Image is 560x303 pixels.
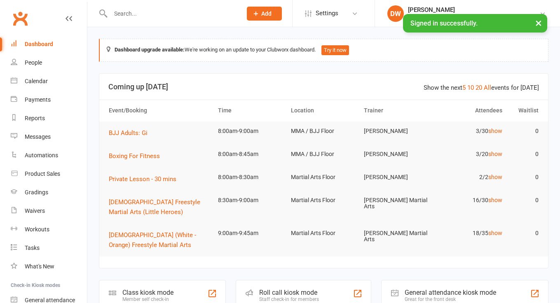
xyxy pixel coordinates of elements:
button: × [531,14,546,32]
div: Calendar [25,78,48,84]
a: Waivers [11,202,87,220]
div: Staff check-in for members [259,296,319,302]
td: 0 [506,145,542,164]
div: People [25,59,42,66]
strong: Dashboard upgrade available: [115,47,185,53]
div: DW [387,5,404,22]
button: Add [247,7,282,21]
span: Settings [316,4,338,23]
span: [DEMOGRAPHIC_DATA] (White - Orange) Freestyle Martial Arts [109,231,196,249]
td: [PERSON_NAME] [360,145,433,164]
td: Martial Arts Floor [287,191,360,210]
div: Great for the front desk [405,296,496,302]
a: All [484,84,491,91]
a: People [11,54,87,72]
a: show [488,230,502,236]
th: Attendees [433,100,506,121]
div: Gradings [25,189,48,196]
button: [DEMOGRAPHIC_DATA] (White - Orange) Freestyle Martial Arts [109,230,211,250]
td: 8:00am-9:00am [214,121,287,141]
td: [PERSON_NAME] [360,121,433,141]
td: 2/2 [433,168,506,187]
a: 5 [462,84,466,91]
a: 20 [476,84,482,91]
td: 0 [506,168,542,187]
td: 0 [506,224,542,243]
a: What's New [11,257,87,276]
a: show [488,128,502,134]
a: Calendar [11,72,87,91]
td: Martial Arts Floor [287,168,360,187]
td: 18/35 [433,224,506,243]
th: Trainer [360,100,433,121]
a: Automations [11,146,87,165]
td: MMA / BJJ Floor [287,145,360,164]
div: We're working on an update to your Clubworx dashboard. [99,39,548,62]
span: Add [261,10,272,17]
a: Payments [11,91,87,109]
td: 9:00am-9:45am [214,224,287,243]
td: [PERSON_NAME] Martial Arts [360,224,433,249]
td: 0 [506,121,542,141]
button: Private Lesson - 30 mins [109,174,182,184]
div: Payments [25,96,51,103]
button: BJJ Adults: Gi [109,128,153,138]
div: Messages [25,133,51,140]
th: Event/Booking [105,100,214,121]
div: What's New [25,263,54,270]
span: BJJ Adults: Gi [109,129,148,137]
td: 8:00am-8:30am [214,168,287,187]
a: Gradings [11,183,87,202]
h3: Coming up [DATE] [108,83,539,91]
div: Product Sales [25,170,60,177]
td: [PERSON_NAME] [360,168,433,187]
td: 8:30am-9:00am [214,191,287,210]
div: Reports [25,115,45,121]
td: 8:00am-8:45am [214,145,287,164]
td: Martial Arts Floor [287,224,360,243]
a: show [488,174,502,180]
div: Show the next events for [DATE] [424,83,539,93]
td: [PERSON_NAME] Martial Arts [360,191,433,217]
td: 3/20 [433,145,506,164]
a: show [488,197,502,203]
a: 10 [467,84,474,91]
div: [PERSON_NAME] [408,6,539,14]
div: Automations [25,152,58,158]
span: Private Lesson - 30 mins [109,175,176,183]
span: [DEMOGRAPHIC_DATA] Freestyle Martial Arts (Little Heroes) [109,198,200,216]
div: Member self check-in [122,296,173,302]
th: Time [214,100,287,121]
div: Class kiosk mode [122,289,173,296]
td: 0 [506,191,542,210]
button: Boxing For Fitness [109,151,166,161]
div: Roll call kiosk mode [259,289,319,296]
a: Clubworx [10,8,30,29]
a: Workouts [11,220,87,239]
div: Dashboard [25,41,53,47]
div: Workouts [25,226,49,233]
div: Tasks [25,245,40,251]
div: Waivers [25,207,45,214]
td: MMA / BJJ Floor [287,121,360,141]
a: Reports [11,109,87,128]
th: Waitlist [506,100,542,121]
input: Search... [108,8,236,19]
th: Location [287,100,360,121]
div: General attendance kiosk mode [405,289,496,296]
a: show [488,151,502,157]
a: Tasks [11,239,87,257]
td: 3/30 [433,121,506,141]
a: Messages [11,128,87,146]
td: 16/30 [433,191,506,210]
button: [DEMOGRAPHIC_DATA] Freestyle Martial Arts (Little Heroes) [109,197,211,217]
a: Product Sales [11,165,87,183]
div: [PERSON_NAME] Martial Arts and Fitness Academy [408,14,539,21]
a: Dashboard [11,35,87,54]
span: Boxing For Fitness [109,152,160,160]
button: Try it now [321,45,349,55]
span: Signed in successfully. [410,19,478,27]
